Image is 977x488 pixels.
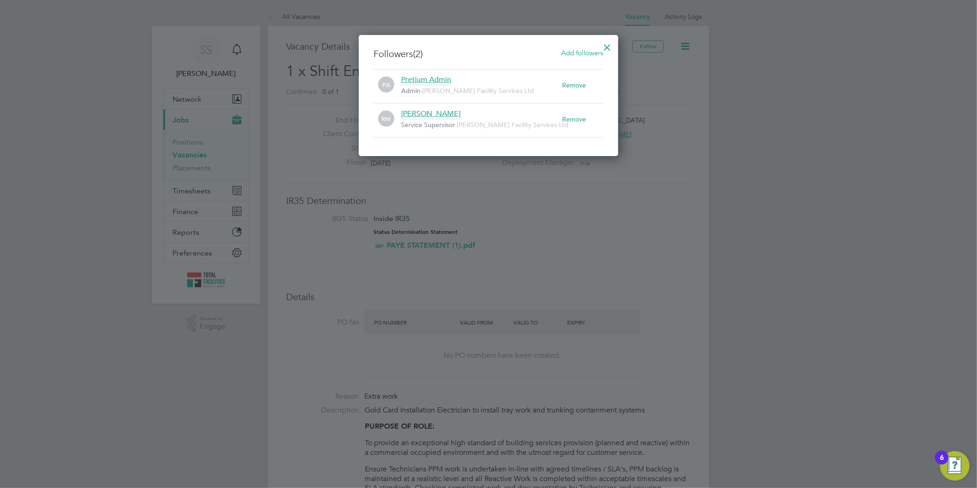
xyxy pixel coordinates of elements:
span: [PERSON_NAME] Facility Services Ltd [422,87,534,95]
div: 6 [940,458,944,470]
div: Remove [562,75,603,95]
div: Remove [562,109,603,129]
span: Pretium Admin [401,75,451,84]
span: Add followers [561,48,603,57]
span: Service Supervisor [401,121,455,129]
span: PA [378,77,394,93]
span: [PERSON_NAME] Facility Services Ltd [457,121,569,129]
button: Open Resource Center, 6 new notifications [940,451,970,481]
span: [PERSON_NAME] [401,109,460,118]
span: - [455,121,457,129]
span: (2) [413,48,423,60]
span: Admin [401,87,420,95]
span: RM [378,111,394,127]
span: - [420,87,422,95]
h3: Followers [374,48,603,60]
